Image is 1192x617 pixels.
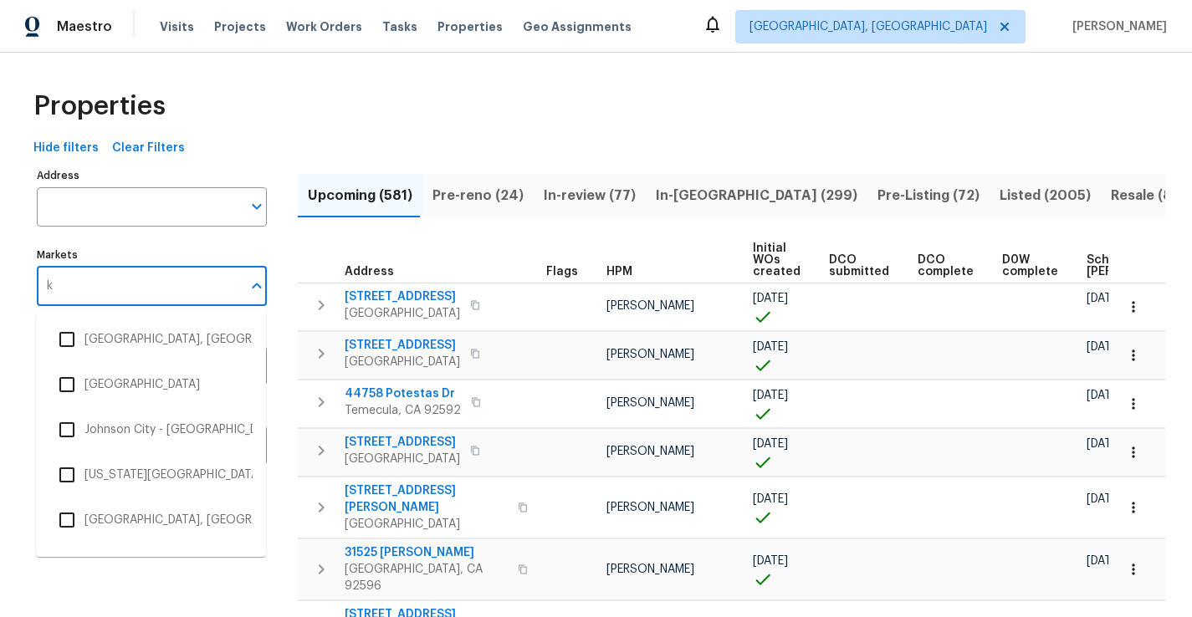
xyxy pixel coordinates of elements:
span: [DATE] [1087,341,1122,353]
span: [GEOGRAPHIC_DATA] [345,451,460,467]
span: [DATE] [753,341,788,353]
span: [DATE] [1087,493,1122,505]
span: [DATE] [1087,438,1122,450]
li: [GEOGRAPHIC_DATA] [49,367,253,402]
span: [DATE] [753,555,788,567]
li: [GEOGRAPHIC_DATA], [GEOGRAPHIC_DATA] - Not Used - Dont Delete [49,322,253,357]
span: [PERSON_NAME] [606,300,694,312]
span: Pre-reno (24) [432,184,524,207]
span: [GEOGRAPHIC_DATA] [345,516,508,533]
span: [DATE] [753,438,788,450]
button: Close [245,274,269,298]
button: Clear Filters [105,133,192,164]
li: [US_STATE][GEOGRAPHIC_DATA] [49,457,253,492]
span: Pre-Listing (72) [877,184,980,207]
label: Markets [37,250,267,260]
span: 31525 [PERSON_NAME] [345,544,508,561]
span: Flags [546,266,578,278]
span: [STREET_ADDRESS] [345,288,460,305]
span: In-[GEOGRAPHIC_DATA] (299) [656,184,857,207]
span: [PERSON_NAME] [606,446,694,457]
li: [GEOGRAPHIC_DATA], [GEOGRAPHIC_DATA] [49,502,253,538]
span: Listed (2005) [1000,184,1091,207]
span: [DATE] [1087,293,1122,304]
span: [GEOGRAPHIC_DATA] [345,354,460,370]
span: Maestro [57,18,112,35]
span: Clear Filters [112,138,185,159]
span: [STREET_ADDRESS][PERSON_NAME] [345,482,508,516]
button: Open [245,195,269,218]
span: [DATE] [753,390,788,401]
span: Hide filters [33,138,99,159]
input: Search ... [37,267,242,306]
span: [PERSON_NAME] [606,349,694,360]
li: [GEOGRAPHIC_DATA] - [GEOGRAPHIC_DATA], [GEOGRAPHIC_DATA] [49,548,253,583]
span: Address [345,266,394,278]
span: [STREET_ADDRESS] [345,434,460,451]
span: [GEOGRAPHIC_DATA], CA 92596 [345,561,508,594]
span: D0W complete [1002,254,1058,278]
li: Johnson City - [GEOGRAPHIC_DATA], [GEOGRAPHIC_DATA] [49,412,253,447]
span: Temecula, CA 92592 [345,402,461,419]
span: [DATE] [753,493,788,505]
span: Properties [437,18,503,35]
span: DCO complete [918,254,974,278]
span: In-review (77) [544,184,636,207]
span: [STREET_ADDRESS] [345,337,460,354]
span: Tasks [382,21,417,33]
span: Geo Assignments [523,18,632,35]
span: [GEOGRAPHIC_DATA] [345,305,460,322]
span: Properties [33,98,166,115]
span: Upcoming (581) [308,184,412,207]
span: [DATE] [753,293,788,304]
span: [PERSON_NAME] [606,563,694,575]
span: [DATE] [1087,390,1122,401]
span: [GEOGRAPHIC_DATA], [GEOGRAPHIC_DATA] [749,18,987,35]
span: [DATE] [1087,555,1122,567]
button: Hide filters [27,133,105,164]
span: DCO submitted [829,254,889,278]
label: Address [37,171,267,181]
span: 44758 Potestas Dr [345,385,461,402]
span: Visits [160,18,194,35]
span: Scheduled [PERSON_NAME] [1087,254,1181,278]
span: HPM [606,266,632,278]
span: [PERSON_NAME] [606,397,694,409]
span: Projects [214,18,266,35]
span: [PERSON_NAME] [1066,18,1167,35]
span: [PERSON_NAME] [606,502,694,513]
span: Initial WOs created [753,242,801,278]
span: Work Orders [286,18,362,35]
